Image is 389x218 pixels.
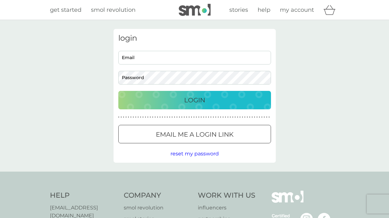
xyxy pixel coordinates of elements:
a: stories [229,5,248,15]
p: ● [242,116,243,119]
h4: Company [124,191,191,201]
p: ● [237,116,238,119]
p: ● [191,116,192,119]
p: ● [184,116,185,119]
p: ● [145,116,146,119]
p: ● [150,116,151,119]
a: my account [280,5,314,15]
p: ● [181,116,183,119]
p: ● [264,116,265,119]
p: ● [215,116,217,119]
p: ● [210,116,212,119]
p: ● [203,116,204,119]
p: ● [125,116,127,119]
p: ● [244,116,246,119]
p: ● [201,116,202,119]
a: smol revolution [91,5,135,15]
p: ● [162,116,163,119]
h3: login [118,34,271,43]
p: ● [140,116,141,119]
p: ● [227,116,229,119]
p: ● [225,116,226,119]
p: ● [249,116,250,119]
p: ● [218,116,219,119]
p: ● [159,116,161,119]
img: smol [179,4,211,16]
p: ● [205,116,207,119]
p: ● [261,116,262,119]
p: ● [128,116,129,119]
p: ● [164,116,165,119]
p: ● [171,116,173,119]
h4: Help [50,191,118,201]
p: ● [118,116,120,119]
p: ● [174,116,175,119]
p: ● [208,116,209,119]
a: get started [50,5,81,15]
p: ● [186,116,187,119]
p: ● [196,116,197,119]
p: ● [230,116,231,119]
p: ● [167,116,168,119]
p: ● [138,116,139,119]
span: reset my password [170,151,219,157]
button: Login [118,91,271,109]
p: ● [252,116,253,119]
button: reset my password [170,150,219,158]
p: ● [247,116,248,119]
button: Email me a login link [118,125,271,143]
p: ● [157,116,158,119]
h4: Work With Us [198,191,255,201]
span: smol revolution [91,6,135,13]
p: ● [121,116,122,119]
p: ● [240,116,241,119]
p: ● [256,116,258,119]
p: ● [198,116,199,119]
p: ● [155,116,156,119]
p: ● [232,116,233,119]
p: Login [184,95,205,105]
p: ● [142,116,144,119]
p: ● [235,116,236,119]
span: get started [50,6,81,13]
span: my account [280,6,314,13]
a: influencers [198,204,255,212]
p: Email me a login link [156,129,233,140]
p: ● [220,116,221,119]
p: ● [179,116,180,119]
p: ● [130,116,132,119]
p: ● [135,116,136,119]
span: help [258,6,270,13]
p: ● [266,116,267,119]
span: stories [229,6,248,13]
img: smol [272,191,303,212]
p: ● [147,116,149,119]
p: ● [193,116,195,119]
p: ● [123,116,124,119]
div: basket [323,3,339,16]
p: ● [268,116,270,119]
p: ● [189,116,190,119]
p: ● [169,116,170,119]
p: ● [254,116,255,119]
p: ● [213,116,214,119]
p: ● [259,116,260,119]
p: ● [222,116,224,119]
a: help [258,5,270,15]
p: ● [152,116,153,119]
p: ● [177,116,178,119]
a: smol revolution [124,204,191,212]
p: ● [133,116,134,119]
